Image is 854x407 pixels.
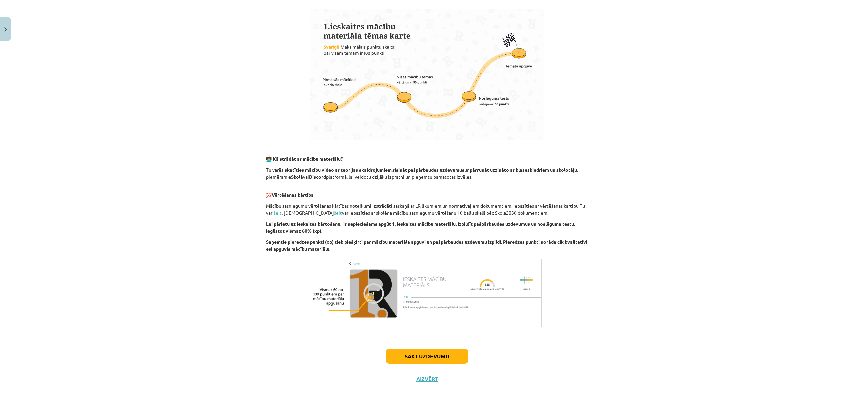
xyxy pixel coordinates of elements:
[266,202,588,216] p: Mācību sasniegumu vērtēšanas kārtības noteikumi izstrādāti saskaņā ar LR likumiem un normatīvajie...
[393,167,464,173] strong: risināt pašpārbaudes uzdevumus
[4,27,7,32] img: icon-close-lesson-0947bae3869378f0d4975bcd49f059093ad1ed9edebbc8119c70593378902aed.svg
[266,184,588,198] p: 💯
[470,167,577,173] strong: pārrunāt uzzināto ar klasesbiedriem un skolotāju
[266,166,588,180] p: Tu varēsi , un , piemēram, vai platformā, lai veidotu dziļāku izpratni un pieņemtu pamatotas izvē...
[288,174,303,180] strong: eSkolā
[334,210,342,216] a: šeit
[274,210,282,216] a: šeit
[266,156,343,162] strong: 🧑‍💻 Kā strādāt ar mācību materiālu?
[266,221,575,234] b: Lai pārietu uz ieskaites kārtošanu, ir nepieciešams apgūt 1. ieskaites mācību materiālu, izpildīt...
[285,167,392,173] strong: skatīties mācību video ar teorijas skaidrojumiem
[414,376,440,382] button: Aizvērt
[386,349,468,364] button: Sākt uzdevumu
[266,239,587,252] b: Saņemtie pieredzes punkti (xp) tiek piešķirti par mācību materiāla apguvi un pašpārbaudes uzdevum...
[309,174,326,180] strong: Discord
[272,192,314,198] b: Vērtēšanas kārtība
